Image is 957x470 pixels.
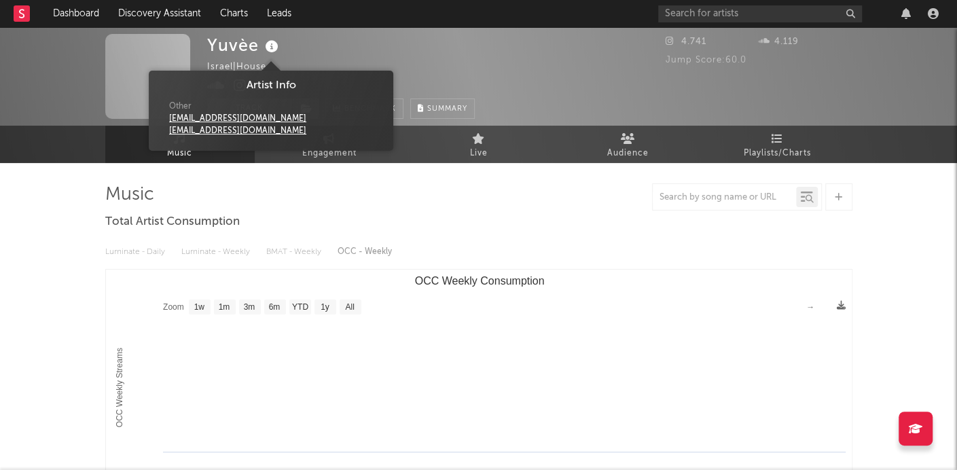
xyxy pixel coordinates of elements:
[414,275,544,287] text: OCC Weekly Consumption
[169,101,192,113] span: Other
[105,214,240,230] span: Total Artist Consumption
[207,59,282,75] div: Israel | House
[404,126,554,163] a: Live
[666,56,746,65] span: Jump Score: 60.0
[666,37,706,46] span: 4.741
[744,145,811,162] span: Playlists/Charts
[345,302,354,312] text: All
[268,302,280,312] text: 6m
[759,37,799,46] span: 4.119
[321,302,329,312] text: 1y
[114,348,124,427] text: OCC Weekly Streams
[291,302,308,312] text: YTD
[163,302,184,312] text: Zoom
[194,302,204,312] text: 1w
[169,127,306,135] a: [EMAIL_ADDRESS][DOMAIN_NAME]
[243,302,255,312] text: 3m
[653,192,796,203] input: Search by song name or URL
[658,5,862,22] input: Search for artists
[703,126,852,163] a: Playlists/Charts
[410,98,475,119] button: Summary
[806,302,814,312] text: →
[607,145,649,162] span: Audience
[167,145,192,162] span: Music
[427,105,467,113] span: Summary
[470,145,488,162] span: Live
[207,34,282,56] div: Yuvèe
[105,126,255,163] a: Music
[554,126,703,163] a: Audience
[159,77,383,94] div: Artist Info
[302,145,357,162] span: Engagement
[218,302,230,312] text: 1m
[169,115,306,123] a: [EMAIL_ADDRESS][DOMAIN_NAME]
